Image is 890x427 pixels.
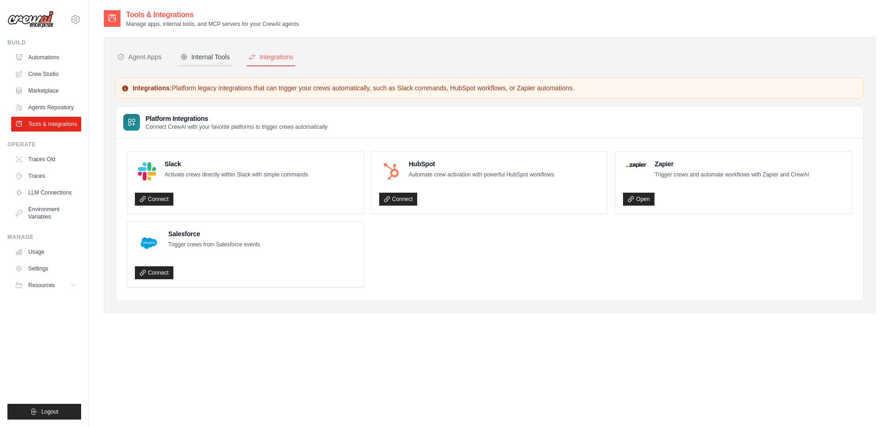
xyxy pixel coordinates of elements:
span: Logout [41,408,58,415]
p: Trigger crews from Salesforce events [168,240,260,250]
h4: Zapier [655,159,809,169]
p: Activate crews directly within Slack with simple commands [165,170,308,180]
img: Salesforce Logo [138,232,160,254]
img: Logo [7,11,54,28]
img: Slack Logo [138,162,156,181]
a: Open [623,193,654,206]
button: Integrations [247,49,295,66]
a: Marketplace [11,83,81,98]
a: Usage [11,245,81,259]
button: Resources [11,278,81,293]
a: Connect [135,266,173,279]
h4: HubSpot [409,159,554,169]
div: Agent Apps [117,52,162,62]
div: Manage [7,233,81,241]
a: LLM Connections [11,185,81,200]
div: Operate [7,141,81,148]
h2: Tools & Integrations [126,9,299,20]
button: Logout [7,404,81,420]
a: Automations [11,50,81,65]
img: HubSpot Logo [382,162,400,181]
div: Integrations [248,52,293,62]
img: Zapier Logo [626,162,646,168]
a: Environment Variables [11,202,81,224]
button: Agent Apps [115,49,164,66]
h4: Salesforce [168,229,260,239]
h3: Platform Integrations [146,114,328,123]
a: Connect [379,193,418,206]
p: Platform legacy integrations that can trigger your crews automatically, such as Slack commands, H... [121,83,858,93]
a: Connect [135,193,173,206]
strong: Integrations: [133,84,172,92]
h4: Slack [165,159,308,169]
a: Agents Repository [11,100,81,115]
p: Manage apps, internal tools, and MCP servers for your CrewAI agents [126,20,299,28]
div: Build [7,39,81,46]
a: Tools & Integrations [11,117,81,132]
div: Internal Tools [180,52,230,62]
p: Automate crew activation with powerful HubSpot workflows [409,170,554,180]
button: Internal Tools [178,49,232,66]
p: Trigger crews and automate workflows with Zapier and CrewAI [655,170,809,180]
span: Resources [28,282,55,289]
a: Traces Old [11,152,81,167]
p: Connect CrewAI with your favorite platforms to trigger crews automatically [146,123,328,131]
a: Traces [11,169,81,183]
a: Crew Studio [11,67,81,82]
a: Settings [11,261,81,276]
